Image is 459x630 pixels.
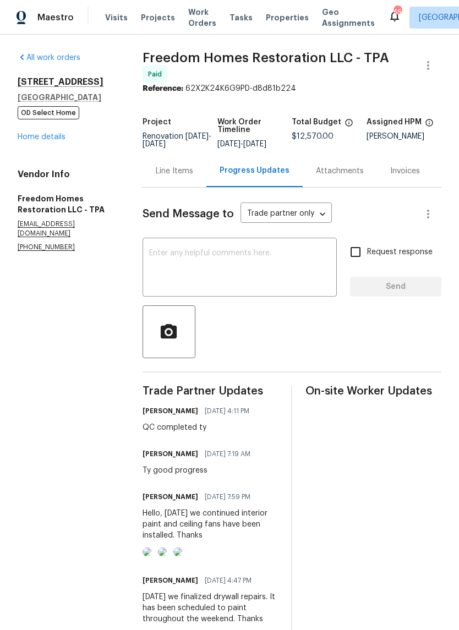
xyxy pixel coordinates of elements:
[143,508,278,541] div: Hello, [DATE] we continued interior paint and ceiling fans have been installed. Thanks
[217,140,241,148] span: [DATE]
[143,209,234,220] span: Send Message to
[188,7,216,29] span: Work Orders
[367,246,433,258] span: Request response
[18,133,65,141] a: Home details
[229,14,253,21] span: Tasks
[143,386,278,397] span: Trade Partner Updates
[18,169,116,180] h4: Vendor Info
[143,83,441,94] div: 62X2K24K6G9PD-d8d81b224
[390,166,420,177] div: Invoices
[425,118,434,133] span: The hpm assigned to this work order.
[143,448,198,459] h6: [PERSON_NAME]
[220,165,289,176] div: Progress Updates
[105,12,128,23] span: Visits
[156,166,193,177] div: Line Items
[305,386,441,397] span: On-site Worker Updates
[143,406,198,417] h6: [PERSON_NAME]
[345,118,353,133] span: The total cost of line items that have been proposed by Opendoor. This sum includes line items th...
[266,12,309,23] span: Properties
[367,118,422,126] h5: Assigned HPM
[143,140,166,148] span: [DATE]
[292,133,334,140] span: $12,570.00
[217,118,292,134] h5: Work Order Timeline
[316,166,364,177] div: Attachments
[205,406,249,417] span: [DATE] 4:11 PM
[185,133,209,140] span: [DATE]
[367,133,441,140] div: [PERSON_NAME]
[148,69,166,80] span: Paid
[205,575,252,586] span: [DATE] 4:47 PM
[37,12,74,23] span: Maestro
[205,448,250,459] span: [DATE] 7:19 AM
[143,51,389,64] span: Freedom Homes Restoration LLC - TPA
[394,7,401,18] div: 65
[18,54,80,62] a: All work orders
[143,133,211,148] span: -
[18,193,116,215] h5: Freedom Homes Restoration LLC - TPA
[243,140,266,148] span: [DATE]
[143,85,183,92] b: Reference:
[141,12,175,23] span: Projects
[143,422,256,433] div: QC completed ty
[18,106,79,119] span: OD Select Home
[143,465,257,476] div: Ty good progress
[143,118,171,126] h5: Project
[143,491,198,502] h6: [PERSON_NAME]
[143,575,198,586] h6: [PERSON_NAME]
[241,205,332,223] div: Trade partner only
[292,118,341,126] h5: Total Budget
[143,133,211,148] span: Renovation
[217,140,266,148] span: -
[322,7,375,29] span: Geo Assignments
[205,491,250,502] span: [DATE] 7:59 PM
[143,591,278,624] div: [DATE] we finalized drywall repairs. It has been scheduled to paint throughout the weekend. Thanks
